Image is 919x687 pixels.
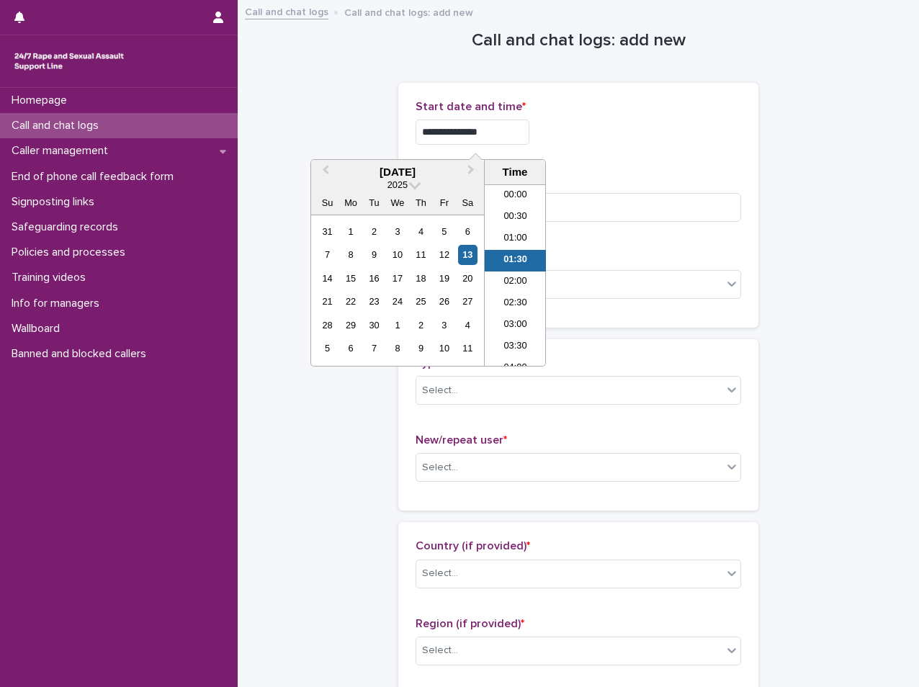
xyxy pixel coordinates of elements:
[6,271,97,284] p: Training videos
[364,269,384,288] div: Choose Tuesday, September 16th, 2025
[6,170,185,184] p: End of phone call feedback form
[411,269,431,288] div: Choose Thursday, September 18th, 2025
[434,245,454,264] div: Choose Friday, September 12th, 2025
[416,434,507,446] span: New/repeat user
[318,193,337,212] div: Su
[434,222,454,241] div: Choose Friday, September 5th, 2025
[485,228,546,250] li: 01:00
[311,166,484,179] div: [DATE]
[364,292,384,311] div: Choose Tuesday, September 23rd, 2025
[411,338,431,358] div: Choose Thursday, October 9th, 2025
[461,161,484,184] button: Next Month
[341,193,360,212] div: Mo
[6,246,137,259] p: Policies and processes
[387,245,407,264] div: Choose Wednesday, September 10th, 2025
[411,222,431,241] div: Choose Thursday, September 4th, 2025
[341,338,360,358] div: Choose Monday, October 6th, 2025
[485,207,546,228] li: 00:30
[488,166,542,179] div: Time
[6,119,110,133] p: Call and chat logs
[341,245,360,264] div: Choose Monday, September 8th, 2025
[458,222,478,241] div: Choose Saturday, September 6th, 2025
[6,195,106,209] p: Signposting links
[416,540,530,552] span: Country (if provided)
[6,94,79,107] p: Homepage
[364,222,384,241] div: Choose Tuesday, September 2nd, 2025
[485,293,546,315] li: 02:30
[411,292,431,311] div: Choose Thursday, September 25th, 2025
[387,315,407,335] div: Choose Wednesday, October 1st, 2025
[6,220,130,234] p: Safeguarding records
[434,292,454,311] div: Choose Friday, September 26th, 2025
[6,322,71,336] p: Wallboard
[411,315,431,335] div: Choose Thursday, October 2nd, 2025
[422,460,458,475] div: Select...
[434,269,454,288] div: Choose Friday, September 19th, 2025
[318,292,337,311] div: Choose Sunday, September 21st, 2025
[6,297,111,310] p: Info for managers
[387,269,407,288] div: Choose Wednesday, September 17th, 2025
[245,3,328,19] a: Call and chat logs
[341,292,360,311] div: Choose Monday, September 22nd, 2025
[315,220,479,360] div: month 2025-09
[485,315,546,336] li: 03:00
[422,383,458,398] div: Select...
[485,358,546,380] li: 04:00
[341,269,360,288] div: Choose Monday, September 15th, 2025
[485,271,546,293] li: 02:00
[6,347,158,361] p: Banned and blocked callers
[411,193,431,212] div: Th
[485,336,546,358] li: 03:30
[485,185,546,207] li: 00:00
[6,144,120,158] p: Caller management
[485,250,546,271] li: 01:30
[458,292,478,311] div: Choose Saturday, September 27th, 2025
[364,338,384,358] div: Choose Tuesday, October 7th, 2025
[364,193,384,212] div: Tu
[318,315,337,335] div: Choose Sunday, September 28th, 2025
[364,245,384,264] div: Choose Tuesday, September 9th, 2025
[458,269,478,288] div: Choose Saturday, September 20th, 2025
[318,245,337,264] div: Choose Sunday, September 7th, 2025
[12,47,127,76] img: rhQMoQhaT3yELyF149Cw
[411,245,431,264] div: Choose Thursday, September 11th, 2025
[313,161,336,184] button: Previous Month
[416,101,526,112] span: Start date and time
[387,338,407,358] div: Choose Wednesday, October 8th, 2025
[434,315,454,335] div: Choose Friday, October 3rd, 2025
[422,566,458,581] div: Select...
[387,292,407,311] div: Choose Wednesday, September 24th, 2025
[387,193,407,212] div: We
[434,193,454,212] div: Fr
[398,30,758,51] h1: Call and chat logs: add new
[387,179,408,190] span: 2025
[458,245,478,264] div: Choose Saturday, September 13th, 2025
[344,4,473,19] p: Call and chat logs: add new
[416,618,524,629] span: Region (if provided)
[318,269,337,288] div: Choose Sunday, September 14th, 2025
[434,338,454,358] div: Choose Friday, October 10th, 2025
[458,193,478,212] div: Sa
[458,315,478,335] div: Choose Saturday, October 4th, 2025
[422,643,458,658] div: Select...
[318,222,337,241] div: Choose Sunday, August 31st, 2025
[341,315,360,335] div: Choose Monday, September 29th, 2025
[318,338,337,358] div: Choose Sunday, October 5th, 2025
[341,222,360,241] div: Choose Monday, September 1st, 2025
[387,222,407,241] div: Choose Wednesday, September 3rd, 2025
[458,338,478,358] div: Choose Saturday, October 11th, 2025
[364,315,384,335] div: Choose Tuesday, September 30th, 2025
